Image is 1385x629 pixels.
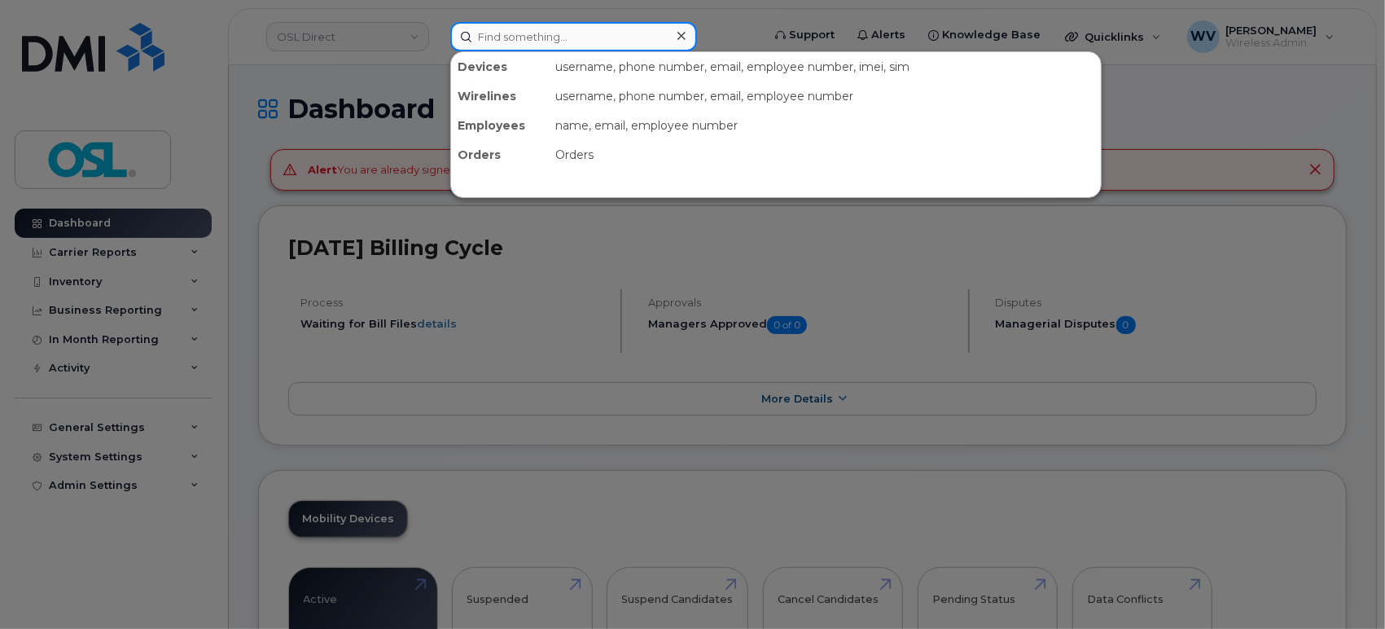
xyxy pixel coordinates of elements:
div: Devices [451,52,549,81]
div: Wirelines [451,81,549,111]
div: Employees [451,111,549,140]
div: username, phone number, email, employee number [549,81,1101,111]
div: Orders [451,140,549,169]
div: username, phone number, email, employee number, imei, sim [549,52,1101,81]
div: Orders [549,140,1101,169]
div: name, email, employee number [549,111,1101,140]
